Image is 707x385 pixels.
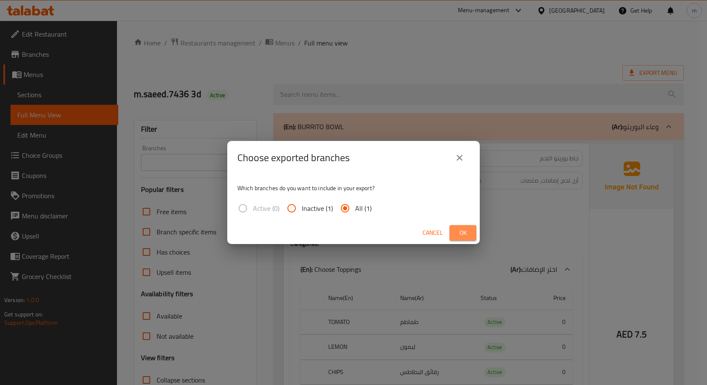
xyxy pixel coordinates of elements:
[423,228,443,238] span: Cancel
[237,151,350,165] h2: Choose exported branches
[302,203,333,213] span: Inactive (1)
[456,228,470,238] span: Ok
[449,225,476,241] button: Ok
[253,203,279,213] span: Active (0)
[449,148,470,168] button: close
[237,184,470,192] p: Which branches do you want to include in your export?
[355,203,372,213] span: All (1)
[419,225,446,241] button: Cancel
